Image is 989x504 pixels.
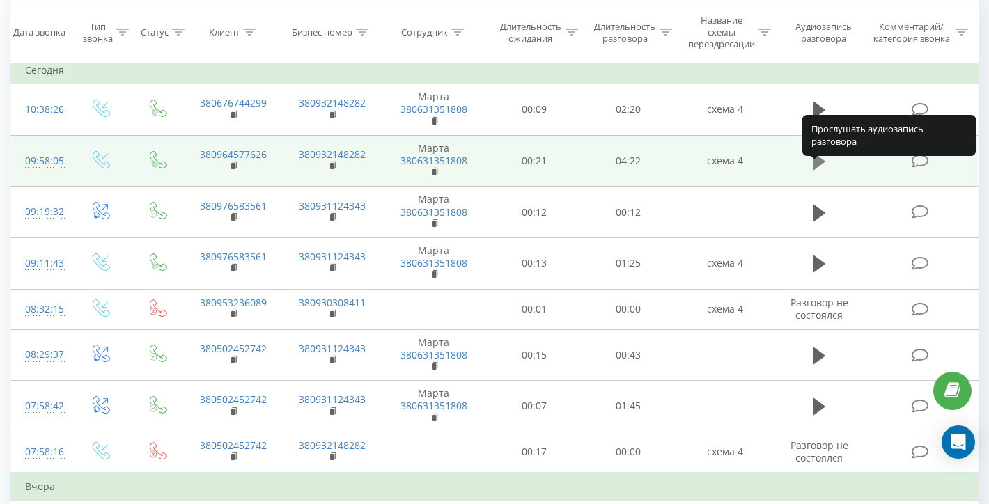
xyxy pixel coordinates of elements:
[400,348,467,361] a: 380631351808
[381,187,487,238] td: Марта
[299,296,366,309] a: 380930308411
[871,20,952,44] div: Комментарий/категория звонка
[299,96,366,109] a: 380932148282
[381,329,487,381] td: Марта
[83,20,113,44] div: Тип звонка
[791,439,848,464] span: Разговор не состоялся
[581,84,676,136] td: 02:20
[487,329,582,381] td: 00:15
[200,296,267,309] a: 380953236089
[688,15,755,50] div: Название схемы переадресации
[381,84,487,136] td: Марта
[400,399,467,412] a: 380631351808
[487,289,582,329] td: 00:01
[676,432,774,473] td: схема 4
[581,329,676,381] td: 00:43
[487,237,582,289] td: 00:13
[13,26,65,38] div: Дата звонка
[200,148,267,161] a: 380964577626
[381,381,487,432] td: Марта
[299,250,366,263] a: 380931124343
[25,148,57,175] div: 09:58:05
[200,250,267,263] a: 380976583561
[581,432,676,473] td: 00:00
[581,237,676,289] td: 01:25
[581,289,676,329] td: 00:00
[581,381,676,432] td: 01:45
[292,26,352,38] div: Бизнес номер
[499,20,562,44] div: Длительность ожидания
[209,26,240,38] div: Клиент
[487,187,582,238] td: 00:12
[676,135,774,187] td: схема 4
[200,439,267,452] a: 380502452742
[400,102,467,116] a: 380631351808
[400,154,467,167] a: 380631351808
[25,393,57,420] div: 07:58:42
[594,20,657,44] div: Длительность разговора
[487,432,582,473] td: 00:17
[25,250,57,277] div: 09:11:43
[11,473,979,501] td: Вчера
[400,256,467,269] a: 380631351808
[200,393,267,406] a: 380502452742
[581,187,676,238] td: 00:12
[25,439,57,466] div: 07:58:16
[381,135,487,187] td: Марта
[802,115,976,156] div: Прослушать аудиозапись разговора
[25,198,57,226] div: 09:19:32
[25,296,57,323] div: 08:32:15
[487,84,582,136] td: 00:09
[791,296,848,322] span: Разговор не состоялся
[676,289,774,329] td: схема 4
[400,205,467,219] a: 380631351808
[299,439,366,452] a: 380932148282
[676,84,774,136] td: схема 4
[401,26,448,38] div: Сотрудник
[299,342,366,355] a: 380931124343
[299,199,366,212] a: 380931124343
[581,135,676,187] td: 04:22
[200,96,267,109] a: 380676744299
[786,20,861,44] div: Аудиозапись разговора
[487,381,582,432] td: 00:07
[200,199,267,212] a: 380976583561
[381,237,487,289] td: Марта
[487,135,582,187] td: 00:21
[141,26,169,38] div: Статус
[25,341,57,368] div: 08:29:37
[299,393,366,406] a: 380931124343
[299,148,366,161] a: 380932148282
[11,56,979,84] td: Сегодня
[676,237,774,289] td: схема 4
[200,342,267,355] a: 380502452742
[942,425,975,459] div: Open Intercom Messenger
[25,96,57,123] div: 10:38:26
